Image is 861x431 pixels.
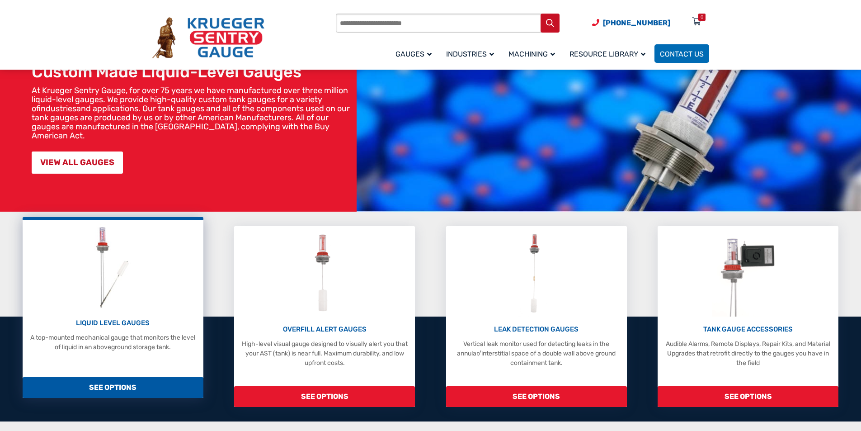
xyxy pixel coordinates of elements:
a: Phone Number (920) 434-8860 [592,17,670,28]
a: Industries [441,43,503,64]
p: Audible Alarms, Remote Displays, Repair Kits, and Material Upgrades that retrofit directly to the... [662,339,834,368]
span: SEE OPTIONS [446,386,627,407]
span: Gauges [395,50,432,58]
img: Overfill Alert Gauges [305,231,345,317]
span: [PHONE_NUMBER] [603,19,670,27]
h1: Custom Made Liquid-Level Gauges [32,62,352,81]
img: Tank Gauge Accessories [712,231,785,317]
img: Krueger Sentry Gauge [152,17,264,59]
span: SEE OPTIONS [658,386,838,407]
img: bg_hero_bannerksentry [357,21,861,212]
a: Overfill Alert Gauges OVERFILL ALERT GAUGES High-level visual gauge designed to visually alert yo... [234,226,415,407]
p: At Krueger Sentry Gauge, for over 75 years we have manufactured over three million liquid-level g... [32,86,352,140]
span: Industries [446,50,494,58]
a: Resource Library [564,43,654,64]
a: Gauges [390,43,441,64]
p: LIQUID LEVEL GAUGES [27,318,199,328]
a: Tank Gauge Accessories TANK GAUGE ACCESSORIES Audible Alarms, Remote Displays, Repair Kits, and M... [658,226,838,407]
p: Vertical leak monitor used for detecting leaks in the annular/interstitial space of a double wall... [451,339,622,368]
a: industries [41,104,76,114]
span: Resource Library [569,50,645,58]
p: High-level visual gauge designed to visually alert you that your AST (tank) is near full. Maximum... [239,339,410,368]
a: Machining [503,43,564,64]
span: SEE OPTIONS [23,377,203,398]
a: Liquid Level Gauges LIQUID LEVEL GAUGES A top-mounted mechanical gauge that monitors the level of... [23,217,203,398]
a: Contact Us [654,44,709,63]
p: OVERFILL ALERT GAUGES [239,324,410,335]
div: 0 [701,14,703,21]
p: A top-mounted mechanical gauge that monitors the level of liquid in an aboveground storage tank. [27,333,199,352]
p: LEAK DETECTION GAUGES [451,324,622,335]
img: Liquid Level Gauges [89,224,136,310]
a: VIEW ALL GAUGES [32,152,123,174]
img: Leak Detection Gauges [518,231,554,317]
span: Contact Us [660,50,704,58]
p: TANK GAUGE ACCESSORIES [662,324,834,335]
span: SEE OPTIONS [234,386,415,407]
a: Leak Detection Gauges LEAK DETECTION GAUGES Vertical leak monitor used for detecting leaks in the... [446,226,627,407]
span: Machining [508,50,555,58]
